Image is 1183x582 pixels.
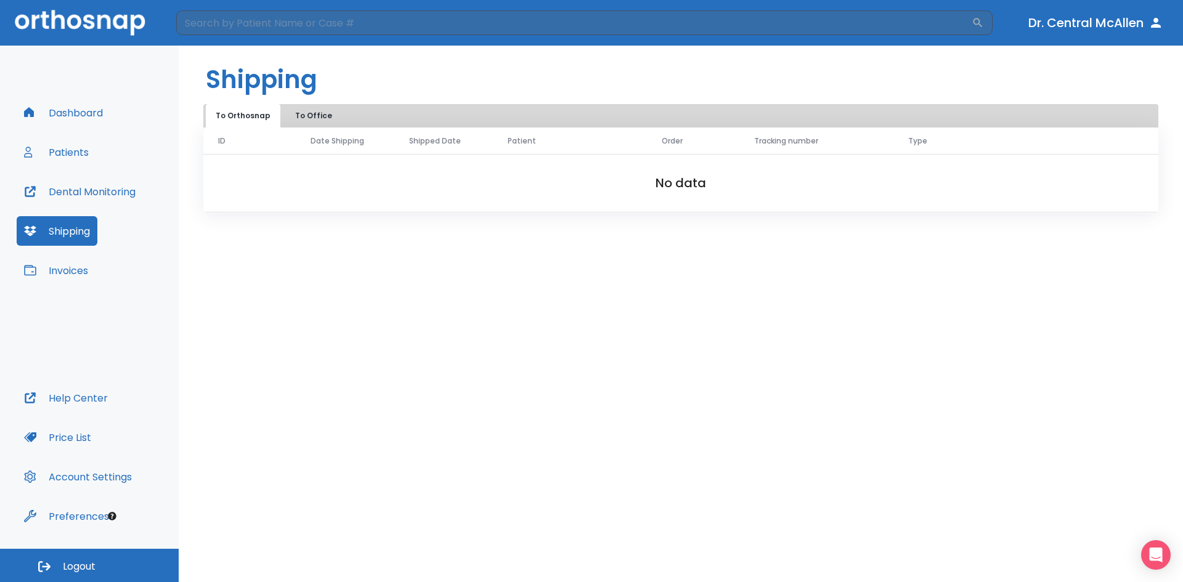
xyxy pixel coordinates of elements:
[206,104,347,127] div: tabs
[17,98,110,127] button: Dashboard
[206,104,280,127] button: To Orthosnap
[908,135,927,147] span: Type
[662,135,683,147] span: Order
[409,135,461,147] span: Shipped Date
[1023,12,1168,34] button: Dr. Central McAllen
[176,10,972,35] input: Search by Patient Name or Case #
[15,10,145,35] img: Orthosnap
[17,256,96,285] button: Invoices
[206,61,317,98] h1: Shipping
[223,174,1139,192] h2: No data
[218,135,226,147] span: ID
[17,137,96,167] button: Patients
[17,383,115,413] button: Help Center
[311,135,364,147] span: Date Shipping
[283,104,344,127] button: To Office
[17,177,143,206] button: Dental Monitoring
[107,511,118,522] div: Tooltip anchor
[1141,540,1171,570] div: Open Intercom Messenger
[508,135,536,147] span: Patient
[17,422,99,452] button: Price List
[17,501,116,531] button: Preferences
[754,135,818,147] span: Tracking number
[17,216,97,246] button: Shipping
[17,462,139,491] button: Account Settings
[63,560,96,573] span: Logout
